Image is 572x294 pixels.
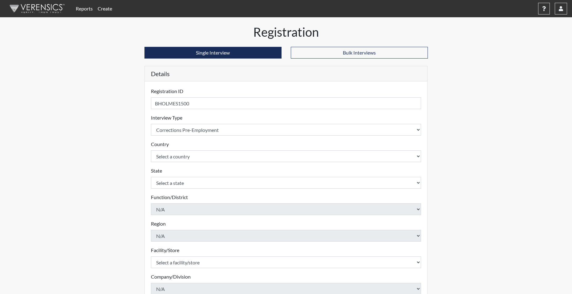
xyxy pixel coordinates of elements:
label: Company/Division [151,273,191,280]
label: Interview Type [151,114,182,121]
label: Facility/Store [151,247,179,254]
button: Bulk Interviews [291,47,428,59]
a: Reports [73,2,95,15]
label: State [151,167,162,174]
a: Create [95,2,115,15]
input: Insert a Registration ID, which needs to be a unique alphanumeric value for each interviewee [151,97,421,109]
label: Region [151,220,166,227]
label: Registration ID [151,88,183,95]
h1: Registration [144,25,428,39]
label: Country [151,141,169,148]
h5: Details [145,66,428,81]
button: Single Interview [144,47,282,59]
label: Function/District [151,194,188,201]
